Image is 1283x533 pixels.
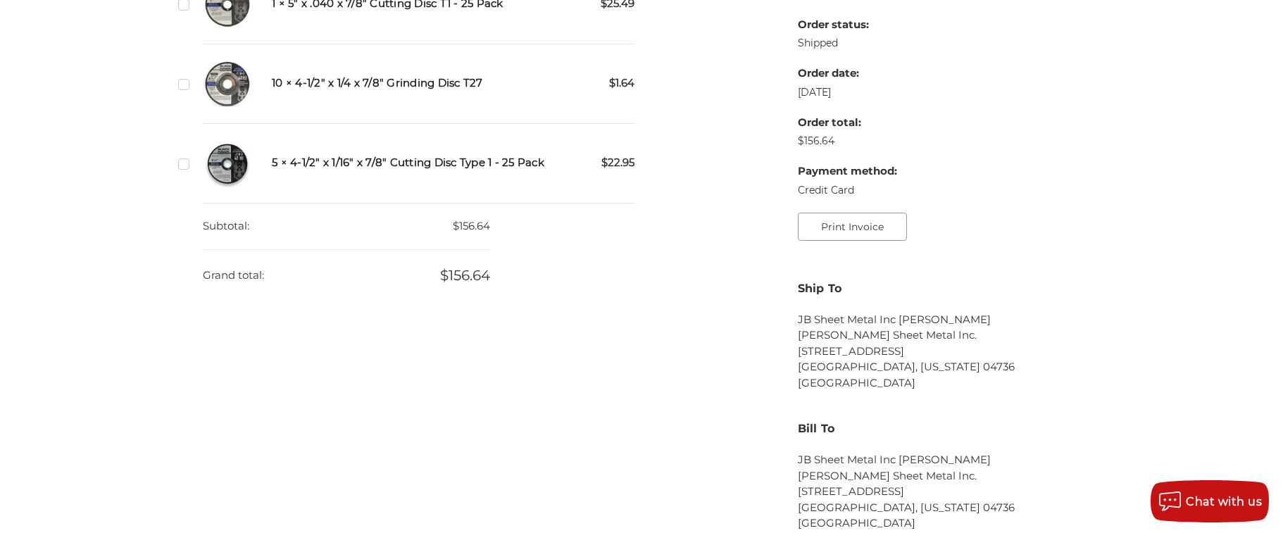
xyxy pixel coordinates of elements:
li: [GEOGRAPHIC_DATA], [US_STATE] 04736 [798,500,1080,516]
dd: Credit Card [798,183,897,198]
li: [GEOGRAPHIC_DATA] [798,375,1080,391]
li: [GEOGRAPHIC_DATA] [798,515,1080,532]
dd: $156.64 [203,203,490,250]
li: [STREET_ADDRESS] [798,344,1080,360]
dd: $156.64 [203,250,490,301]
dd: Shipped [798,36,897,51]
li: JB Sheet Metal Inc [PERSON_NAME] [798,452,1080,468]
h5: 5 × 4-1/2" x 1/16" x 7/8" Cutting Disc Type 1 - 25 Pack [272,155,634,171]
dd: $156.64 [798,134,897,149]
dt: Subtotal: [203,203,249,249]
dt: Grand total: [203,253,264,299]
img: BHA grinding wheels for 4.5 inch angle grinder [203,59,252,108]
img: 4-1/2" x 1/16" x 7/8" Cutting Disc Type 1 - 25 Pack [203,139,252,188]
li: [PERSON_NAME] Sheet Metal Inc. [798,468,1080,484]
h5: 10 × 4-1/2" x 1/4 x 7/8" Grinding Disc T27 [272,75,634,92]
dt: Order date: [798,65,897,82]
span: $22.95 [601,155,634,171]
li: [GEOGRAPHIC_DATA], [US_STATE] 04736 [798,359,1080,375]
dt: Order status: [798,17,897,33]
dt: Payment method: [798,163,897,180]
dt: Order total: [798,115,897,131]
button: Chat with us [1151,480,1269,522]
h3: Ship To [798,280,1080,297]
li: JB Sheet Metal Inc [PERSON_NAME] [798,312,1080,328]
button: Print Invoice [798,213,907,241]
h3: Bill To [798,420,1080,437]
dd: [DATE] [798,85,897,100]
li: [PERSON_NAME] Sheet Metal Inc. [798,327,1080,344]
li: [STREET_ADDRESS] [798,484,1080,500]
span: $1.64 [609,75,634,92]
span: Chat with us [1186,495,1262,508]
